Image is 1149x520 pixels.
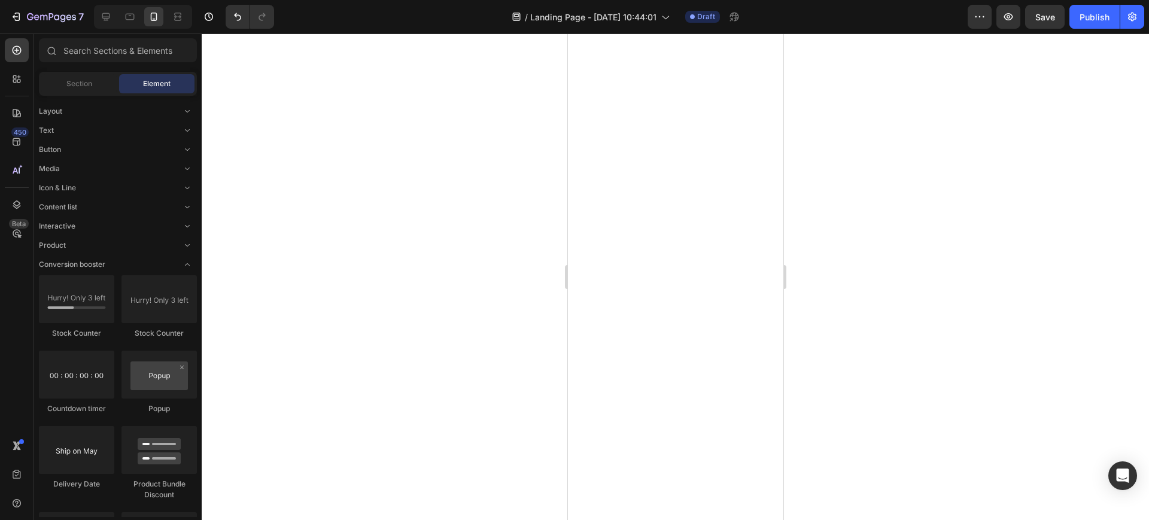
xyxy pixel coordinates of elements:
[39,202,77,212] span: Content list
[5,5,89,29] button: 7
[121,479,197,500] div: Product Bundle Discount
[78,10,84,24] p: 7
[39,144,61,155] span: Button
[143,78,171,89] span: Element
[39,183,76,193] span: Icon & Line
[121,328,197,339] div: Stock Counter
[697,11,715,22] span: Draft
[178,102,197,121] span: Toggle open
[1069,5,1120,29] button: Publish
[39,221,75,232] span: Interactive
[39,259,105,270] span: Conversion booster
[39,240,66,251] span: Product
[39,403,114,414] div: Countdown timer
[39,106,62,117] span: Layout
[178,217,197,236] span: Toggle open
[568,34,783,520] iframe: To enrich screen reader interactions, please activate Accessibility in Grammarly extension settings
[1025,5,1065,29] button: Save
[39,479,114,489] div: Delivery Date
[121,403,197,414] div: Popup
[39,163,60,174] span: Media
[178,197,197,217] span: Toggle open
[1080,11,1110,23] div: Publish
[9,219,29,229] div: Beta
[39,328,114,339] div: Stock Counter
[525,11,528,23] span: /
[66,78,92,89] span: Section
[178,255,197,274] span: Toggle open
[11,127,29,137] div: 450
[226,5,274,29] div: Undo/Redo
[39,38,197,62] input: Search Sections & Elements
[530,11,656,23] span: Landing Page - [DATE] 10:44:01
[1035,12,1055,22] span: Save
[178,121,197,140] span: Toggle open
[39,125,54,136] span: Text
[1108,461,1137,490] div: Open Intercom Messenger
[178,236,197,255] span: Toggle open
[178,140,197,159] span: Toggle open
[178,178,197,197] span: Toggle open
[178,159,197,178] span: Toggle open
